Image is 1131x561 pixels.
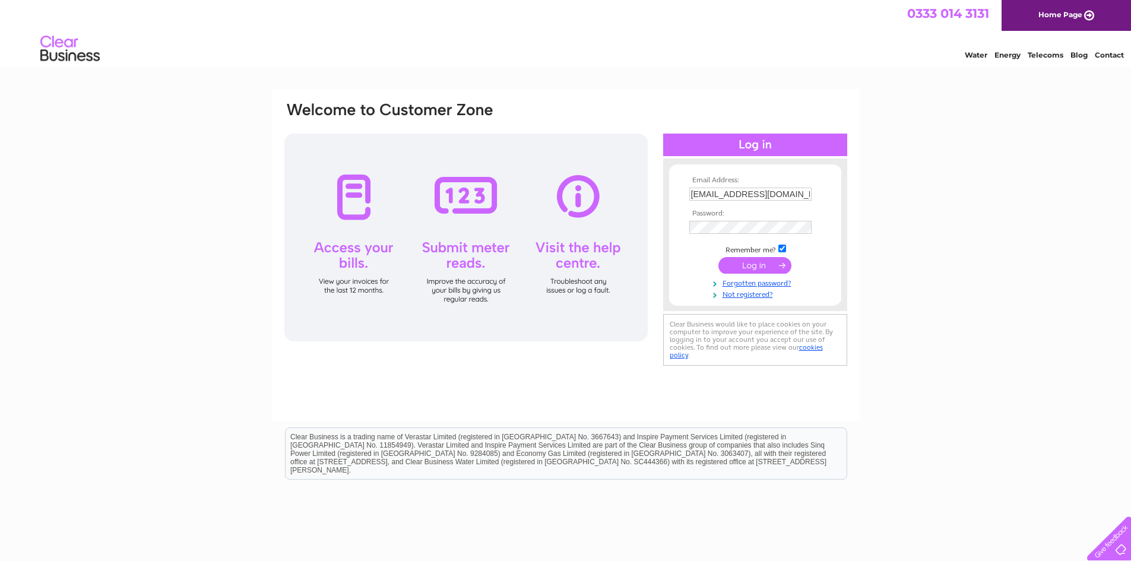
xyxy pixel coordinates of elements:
[686,210,824,218] th: Password:
[1095,50,1124,59] a: Contact
[686,243,824,255] td: Remember me?
[689,277,824,288] a: Forgotten password?
[689,288,824,299] a: Not registered?
[663,314,847,366] div: Clear Business would like to place cookies on your computer to improve your experience of the sit...
[718,257,791,274] input: Submit
[965,50,987,59] a: Water
[40,31,100,67] img: logo.png
[686,176,824,185] th: Email Address:
[1028,50,1063,59] a: Telecoms
[670,343,823,359] a: cookies policy
[286,7,847,58] div: Clear Business is a trading name of Verastar Limited (registered in [GEOGRAPHIC_DATA] No. 3667643...
[1070,50,1088,59] a: Blog
[907,6,989,21] a: 0333 014 3131
[994,50,1021,59] a: Energy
